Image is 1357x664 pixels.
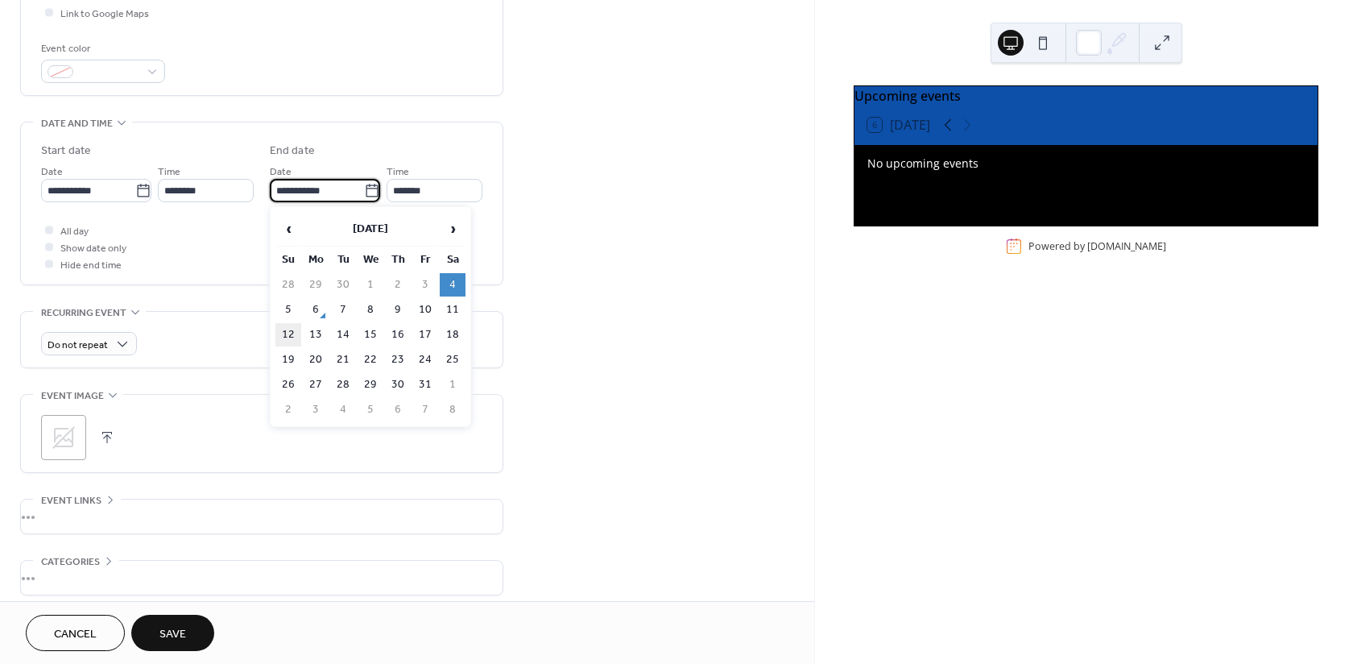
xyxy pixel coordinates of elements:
span: Time [387,164,409,181]
td: 6 [385,398,411,421]
td: 13 [303,323,329,347]
div: Powered by [1028,239,1166,253]
button: Cancel [26,615,125,651]
a: [DOMAIN_NAME] [1087,239,1166,253]
span: › [441,213,465,245]
div: No upcoming events [867,155,1305,172]
td: 7 [330,298,356,322]
td: 4 [330,398,356,421]
td: 12 [275,323,301,347]
td: 20 [303,348,329,371]
span: Categories [41,554,100,571]
td: 30 [385,373,411,396]
td: 7 [412,398,438,421]
td: 1 [440,373,465,396]
th: Fr [412,248,438,272]
td: 10 [412,298,438,322]
td: 29 [358,373,383,396]
td: 25 [440,348,465,371]
span: Time [158,164,180,181]
span: ‹ [276,213,300,245]
td: 18 [440,323,465,347]
th: Su [275,248,301,272]
th: Tu [330,248,356,272]
td: 2 [385,273,411,297]
th: [DATE] [303,212,438,247]
span: Recurring event [41,305,126,322]
div: ; [41,415,86,460]
div: Event color [41,40,162,57]
span: Link to Google Maps [60,6,149,23]
td: 5 [275,298,301,322]
span: Event links [41,492,101,509]
td: 8 [440,398,465,421]
td: 6 [303,298,329,322]
button: Save [131,615,214,651]
td: 3 [303,398,329,421]
th: We [358,248,383,272]
td: 21 [330,348,356,371]
span: Cancel [54,626,97,643]
td: 30 [330,273,356,297]
td: 15 [358,323,383,347]
span: Hide end time [60,257,122,274]
td: 4 [440,273,465,297]
span: Date and time [41,115,113,132]
div: ••• [21,500,503,533]
td: 5 [358,398,383,421]
div: End date [270,143,315,160]
td: 23 [385,348,411,371]
td: 26 [275,373,301,396]
td: 31 [412,373,438,396]
td: 29 [303,273,329,297]
td: 28 [275,273,301,297]
td: 2 [275,398,301,421]
th: Mo [303,248,329,272]
td: 3 [412,273,438,297]
th: Th [385,248,411,272]
td: 24 [412,348,438,371]
span: Date [270,164,292,181]
td: 22 [358,348,383,371]
td: 19 [275,348,301,371]
span: Event image [41,388,104,405]
th: Sa [440,248,465,272]
span: Date [41,164,63,181]
td: 28 [330,373,356,396]
td: 9 [385,298,411,322]
td: 1 [358,273,383,297]
span: Do not repeat [48,336,108,355]
span: Show date only [60,240,126,257]
span: Save [159,626,186,643]
td: 8 [358,298,383,322]
td: 14 [330,323,356,347]
td: 27 [303,373,329,396]
div: Start date [41,143,91,160]
div: Upcoming events [854,86,1318,106]
td: 17 [412,323,438,347]
td: 11 [440,298,465,322]
td: 16 [385,323,411,347]
div: ••• [21,561,503,595]
span: All day [60,223,89,240]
